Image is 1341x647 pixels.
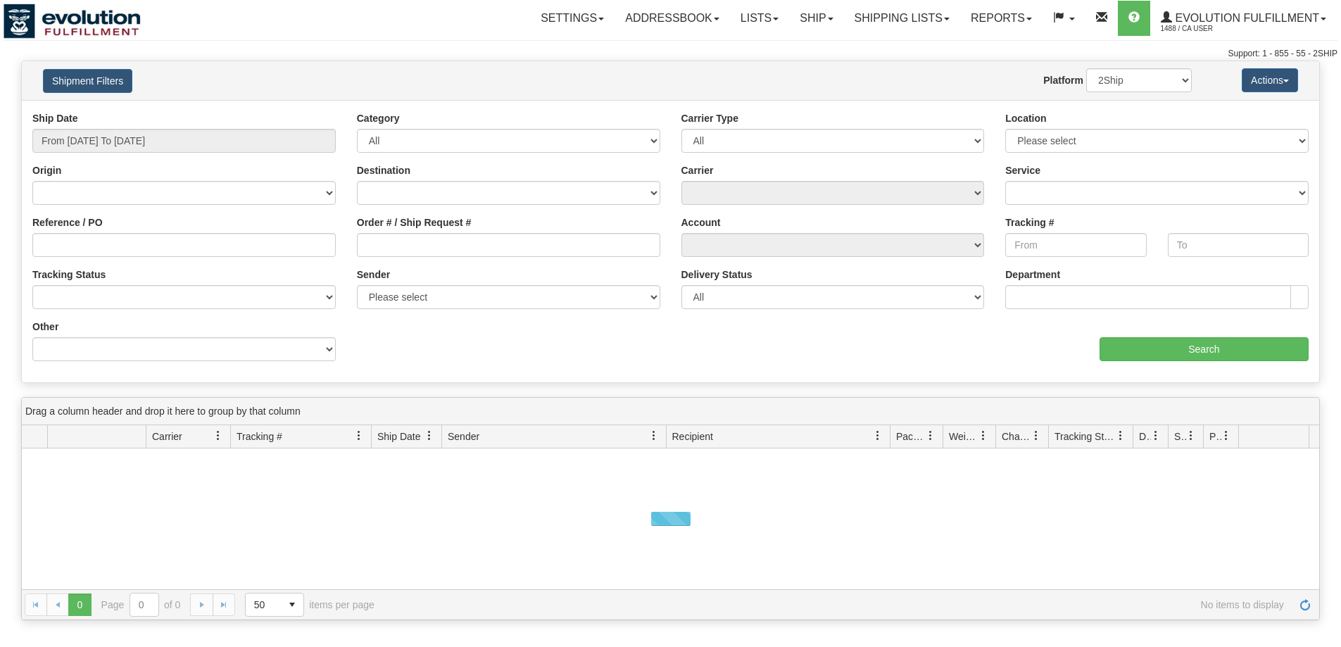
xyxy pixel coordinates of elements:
[896,429,926,444] span: Packages
[254,598,272,612] span: 50
[1002,429,1031,444] span: Charge
[681,268,753,282] label: Delivery Status
[1150,1,1337,36] a: Evolution Fulfillment 1488 / CA User
[394,599,1284,610] span: No items to display
[681,111,738,125] label: Carrier Type
[642,424,666,448] a: Sender filter column settings
[357,268,390,282] label: Sender
[866,424,890,448] a: Recipient filter column settings
[1242,68,1298,92] button: Actions
[417,424,441,448] a: Ship Date filter column settings
[1005,111,1046,125] label: Location
[1139,429,1151,444] span: Delivery Status
[357,215,472,230] label: Order # / Ship Request #
[1179,424,1203,448] a: Shipment Issues filter column settings
[101,593,181,617] span: Page of 0
[1174,429,1186,444] span: Shipment Issues
[1005,268,1060,282] label: Department
[281,593,303,616] span: select
[357,163,410,177] label: Destination
[681,163,714,177] label: Carrier
[530,1,615,36] a: Settings
[152,429,182,444] span: Carrier
[245,593,304,617] span: Page sizes drop down
[1294,593,1316,616] a: Refresh
[1109,424,1133,448] a: Tracking Status filter column settings
[789,1,843,36] a: Ship
[1054,429,1116,444] span: Tracking Status
[4,4,141,39] img: logo1488.jpg
[32,320,58,334] label: Other
[32,163,61,177] label: Origin
[1214,424,1238,448] a: Pickup Status filter column settings
[949,429,978,444] span: Weight
[1043,73,1083,87] label: Platform
[919,424,943,448] a: Packages filter column settings
[245,593,374,617] span: items per page
[32,268,106,282] label: Tracking Status
[4,48,1337,60] div: Support: 1 - 855 - 55 - 2SHIP
[681,215,721,230] label: Account
[1309,251,1340,395] iframe: chat widget
[960,1,1043,36] a: Reports
[1005,163,1040,177] label: Service
[1172,12,1319,24] span: Evolution Fulfillment
[68,593,91,616] span: Page 0
[377,429,420,444] span: Ship Date
[1005,233,1146,257] input: From
[448,429,479,444] span: Sender
[1005,215,1054,230] label: Tracking #
[32,215,103,230] label: Reference / PO
[1168,233,1309,257] input: To
[730,1,789,36] a: Lists
[206,424,230,448] a: Carrier filter column settings
[672,429,713,444] span: Recipient
[43,69,132,93] button: Shipment Filters
[1100,337,1309,361] input: Search
[615,1,730,36] a: Addressbook
[971,424,995,448] a: Weight filter column settings
[1024,424,1048,448] a: Charge filter column settings
[1161,22,1266,36] span: 1488 / CA User
[237,429,282,444] span: Tracking #
[22,398,1319,425] div: grid grouping header
[1144,424,1168,448] a: Delivery Status filter column settings
[357,111,400,125] label: Category
[32,111,78,125] label: Ship Date
[844,1,960,36] a: Shipping lists
[347,424,371,448] a: Tracking # filter column settings
[1209,429,1221,444] span: Pickup Status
